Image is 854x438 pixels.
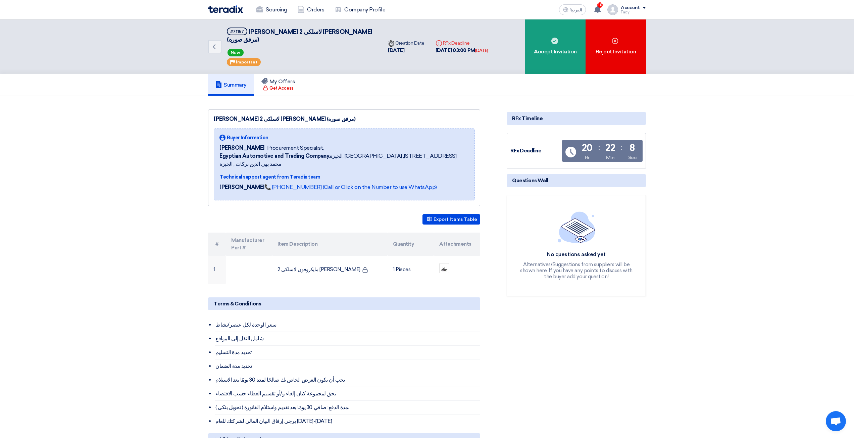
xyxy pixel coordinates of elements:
[570,8,582,12] span: العربية
[559,4,586,15] button: العربية
[388,47,424,54] div: [DATE]
[519,261,634,280] div: Alternatives/Suggestions from suppliers will be shown here, If you have any points to discuss wit...
[213,300,261,307] span: Terms & Conditions
[267,144,324,152] span: Procurement Specialist,
[208,233,226,256] th: #
[219,144,264,152] span: [PERSON_NAME]
[388,256,434,284] td: 1 Pieces
[272,256,388,284] td: مايكروفون لاسلكى 2 [PERSON_NAME]
[227,28,372,43] span: [PERSON_NAME] لاسلكى 2 [PERSON_NAME] (مرفق صوره)
[208,256,226,284] td: 1
[215,318,480,332] li: سعر الوحدة لكل عنصر/نشاط
[388,40,424,47] div: Creation Date
[219,184,264,190] strong: [PERSON_NAME]
[214,115,474,123] div: [PERSON_NAME] لاسلكى 2 [PERSON_NAME] (مرفق صوره)
[436,47,488,54] div: [DATE] 03:00 PM
[226,233,272,256] th: Manufacturer Part #
[519,251,634,258] div: No questions asked yet
[826,411,846,431] a: Open chat
[208,5,243,13] img: Teradix logo
[228,49,244,56] span: New
[208,74,254,96] a: Summary
[227,28,374,44] h5: توريد مايكروفون لاسلكى 2 هاند ماركو شور (مرفق صوره)
[475,47,488,54] div: [DATE]
[607,4,618,15] img: profile_test.png
[621,10,646,14] div: Fady
[621,5,640,11] div: Account
[215,373,480,387] li: يجب أن يكون العرض الخاص بك صالحًا لمدة 30 يومًا بعد الاستلام
[388,233,434,256] th: Quantity
[525,19,586,74] div: Accept Invitation
[251,2,292,17] a: Sourcing
[621,141,622,153] div: :
[558,211,595,243] img: empty_state_list.svg
[440,264,449,273] img: Microphone_1756122937474.png
[292,2,330,17] a: Orders
[585,154,590,161] div: Hr
[597,2,603,8] span: 10
[215,82,247,88] h5: Summary
[422,214,480,225] button: Export Items Table
[254,74,303,96] a: My Offers Get Access
[436,40,488,47] div: RFx Deadline
[219,174,469,181] div: Technical support agent from Teradix team
[215,359,480,373] li: تحديد مدة الضمان
[586,19,646,74] div: Reject Invitation
[263,85,293,92] div: Get Access
[215,346,480,359] li: تحديد مدة التسليم
[261,78,295,85] h5: My Offers
[236,60,257,64] span: Important
[330,2,391,17] a: Company Profile
[215,401,480,415] li: ( تحويل بنكى ) مدة الدفع: صافي 30 يومًا بعد تقديم واستلام الفاتورة.
[507,112,646,125] div: RFx Timeline
[230,30,244,34] div: #71157
[512,177,548,184] span: Questions Wall
[215,332,480,346] li: شامل النقل إلى المواقع
[598,141,600,153] div: :
[227,134,268,141] span: Buyer Information
[582,143,593,153] div: 20
[272,233,388,256] th: Item Description
[605,143,615,153] div: 22
[215,415,480,428] li: يرجى إرفاق البيان المالي لشركتك للعام [DATE]-[DATE]
[219,153,330,159] b: Egyptian Automotive and Trading Company,
[264,184,437,190] a: 📞 [PHONE_NUMBER] (Call or Click on the Number to use WhatsApp)
[630,143,635,153] div: 8
[606,154,615,161] div: Min
[510,147,561,155] div: RFx Deadline
[219,152,469,168] span: الجيزة, [GEOGRAPHIC_DATA] ,[STREET_ADDRESS] محمد بهي الدين بركات , الجيزة
[628,154,637,161] div: Sec
[434,233,480,256] th: Attachments
[215,387,480,401] li: يحق لمجموعة كيان إلغاء و/أو تقسيم العطاء حسب الاقتضاء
